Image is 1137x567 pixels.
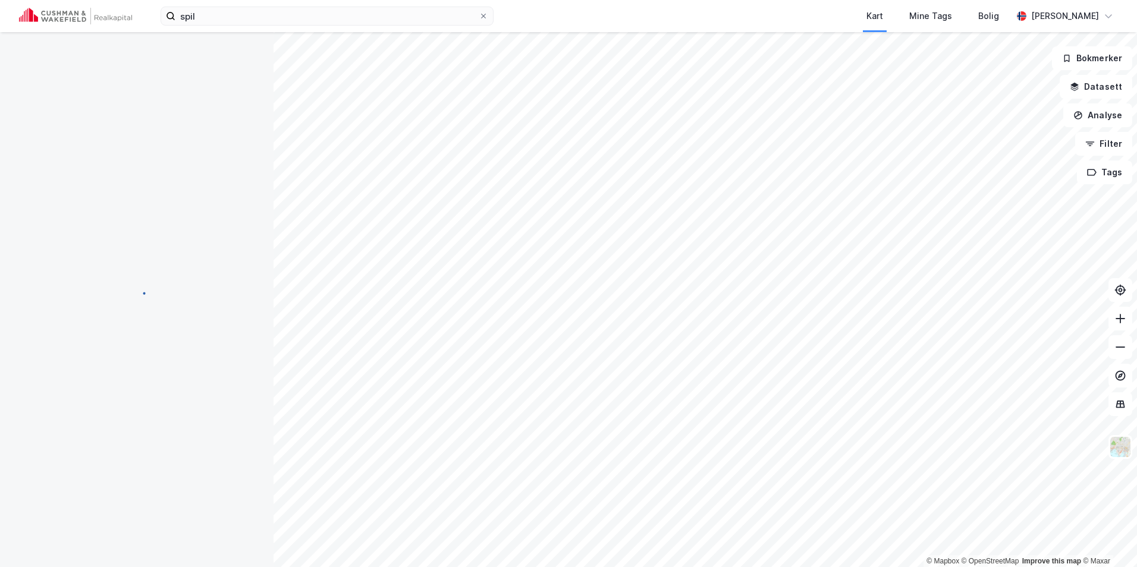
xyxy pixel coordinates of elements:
[1022,557,1081,565] a: Improve this map
[1031,9,1099,23] div: [PERSON_NAME]
[1077,160,1132,184] button: Tags
[175,7,479,25] input: Søk på adresse, matrikkel, gårdeiere, leietakere eller personer
[1109,436,1132,458] img: Z
[1078,510,1137,567] div: Kontrollprogram for chat
[1078,510,1137,567] iframe: Chat Widget
[1075,132,1132,156] button: Filter
[909,9,952,23] div: Mine Tags
[127,283,146,302] img: spinner.a6d8c91a73a9ac5275cf975e30b51cfb.svg
[962,557,1019,565] a: OpenStreetMap
[926,557,959,565] a: Mapbox
[19,8,132,24] img: cushman-wakefield-realkapital-logo.202ea83816669bd177139c58696a8fa1.svg
[866,9,883,23] div: Kart
[1052,46,1132,70] button: Bokmerker
[1063,103,1132,127] button: Analyse
[978,9,999,23] div: Bolig
[1060,75,1132,99] button: Datasett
